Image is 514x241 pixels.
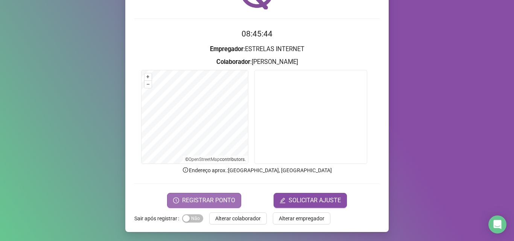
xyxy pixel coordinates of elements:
span: info-circle [182,167,189,173]
a: OpenStreetMap [189,157,220,162]
span: edit [280,197,286,203]
h3: : [PERSON_NAME] [134,57,380,67]
time: 08:45:44 [242,29,272,38]
button: Alterar empregador [273,212,330,224]
h3: : ESTRELAS INTERNET [134,44,380,54]
strong: Colaborador [216,58,250,65]
p: Endereço aprox. : [GEOGRAPHIC_DATA], [GEOGRAPHIC_DATA] [134,166,380,174]
button: + [144,73,152,80]
label: Sair após registrar [134,212,182,224]
span: clock-circle [173,197,179,203]
span: SOLICITAR AJUSTE [289,196,341,205]
div: Open Intercom Messenger [488,215,506,233]
button: REGISTRAR PONTO [167,193,241,208]
span: Alterar empregador [279,214,324,223]
li: © contributors. [185,157,246,162]
strong: Empregador [210,45,243,53]
span: Alterar colaborador [215,214,261,223]
button: – [144,81,152,88]
span: REGISTRAR PONTO [182,196,235,205]
button: editSOLICITAR AJUSTE [274,193,347,208]
button: Alterar colaborador [209,212,267,224]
